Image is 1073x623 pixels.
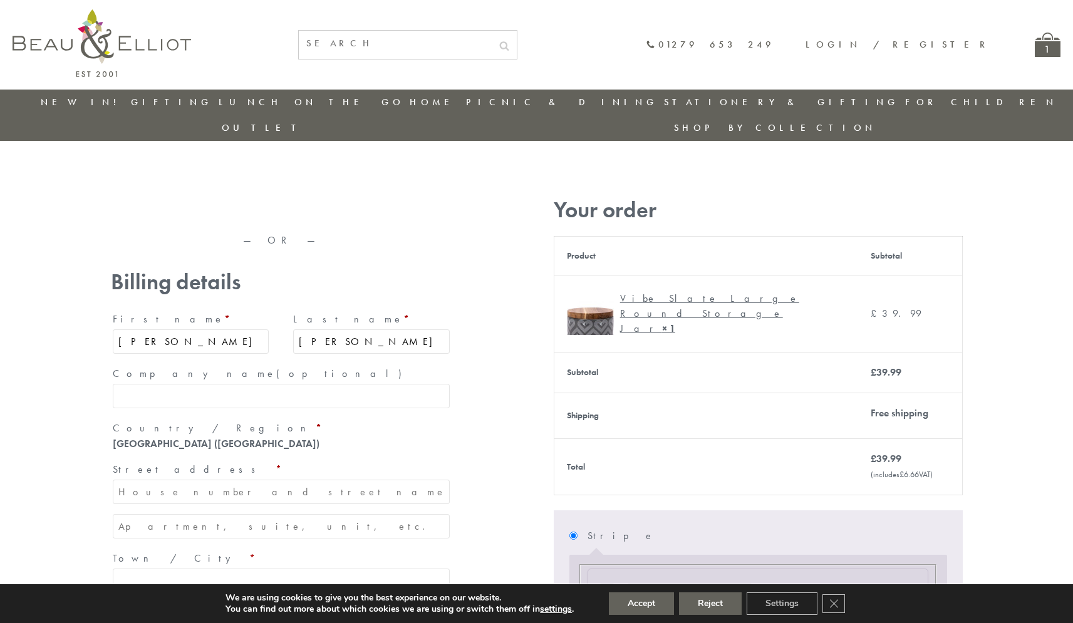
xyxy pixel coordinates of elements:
[540,604,572,615] button: settings
[899,469,904,480] span: £
[871,307,921,320] bdi: 39.99
[806,38,991,51] a: Login / Register
[871,452,876,465] span: £
[225,604,574,615] p: You can find out more about which cookies we are using or switch them off in .
[554,197,963,223] h3: Your order
[113,309,269,329] label: First name
[113,548,450,569] label: Town / City
[108,192,281,222] iframe: Secure express checkout frame
[113,437,319,450] strong: [GEOGRAPHIC_DATA] ([GEOGRAPHIC_DATA])
[219,96,404,108] a: Lunch On The Go
[858,236,962,275] th: Subtotal
[679,592,742,615] button: Reject
[113,460,450,480] label: Street address
[588,526,946,546] label: Stripe
[674,121,876,134] a: Shop by collection
[113,418,450,438] label: Country / Region
[113,514,450,538] input: Apartment, suite, unit, etc. (optional)
[899,469,919,480] span: 6.66
[225,592,574,604] p: We are using cookies to give you the best experience on our website.
[567,288,846,339] a: Vibe Slate Large Round Storage Jar Vibe Slate Large Round Storage Jar× 1
[822,594,845,613] button: Close GDPR Cookie Banner
[111,269,452,295] h3: Billing details
[871,366,876,379] span: £
[1035,33,1060,57] a: 1
[410,96,460,108] a: Home
[131,96,212,108] a: Gifting
[871,452,901,465] bdi: 39.99
[871,307,882,320] span: £
[747,592,817,615] button: Settings
[111,235,452,246] p: — OR —
[293,309,450,329] label: Last name
[13,9,191,77] img: logo
[620,291,837,336] div: Vibe Slate Large Round Storage Jar
[466,96,658,108] a: Picnic & Dining
[567,288,614,335] img: Vibe Slate Large Round Storage Jar
[646,39,774,50] a: 01279 653 249
[871,406,928,420] label: Free shipping
[871,366,901,379] bdi: 39.99
[905,96,1057,108] a: For Children
[664,96,899,108] a: Stationery & Gifting
[299,31,492,56] input: SEARCH
[113,364,450,384] label: Company name
[554,393,858,438] th: Shipping
[609,592,674,615] button: Accept
[222,121,305,134] a: Outlet
[871,469,933,480] small: (includes VAT)
[113,480,450,504] input: House number and street name
[554,236,858,275] th: Product
[276,367,409,380] span: (optional)
[554,352,858,393] th: Subtotal
[282,192,454,197] iframe: Secure express checkout frame
[41,96,125,108] a: New in!
[554,438,858,495] th: Total
[662,322,675,335] strong: × 1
